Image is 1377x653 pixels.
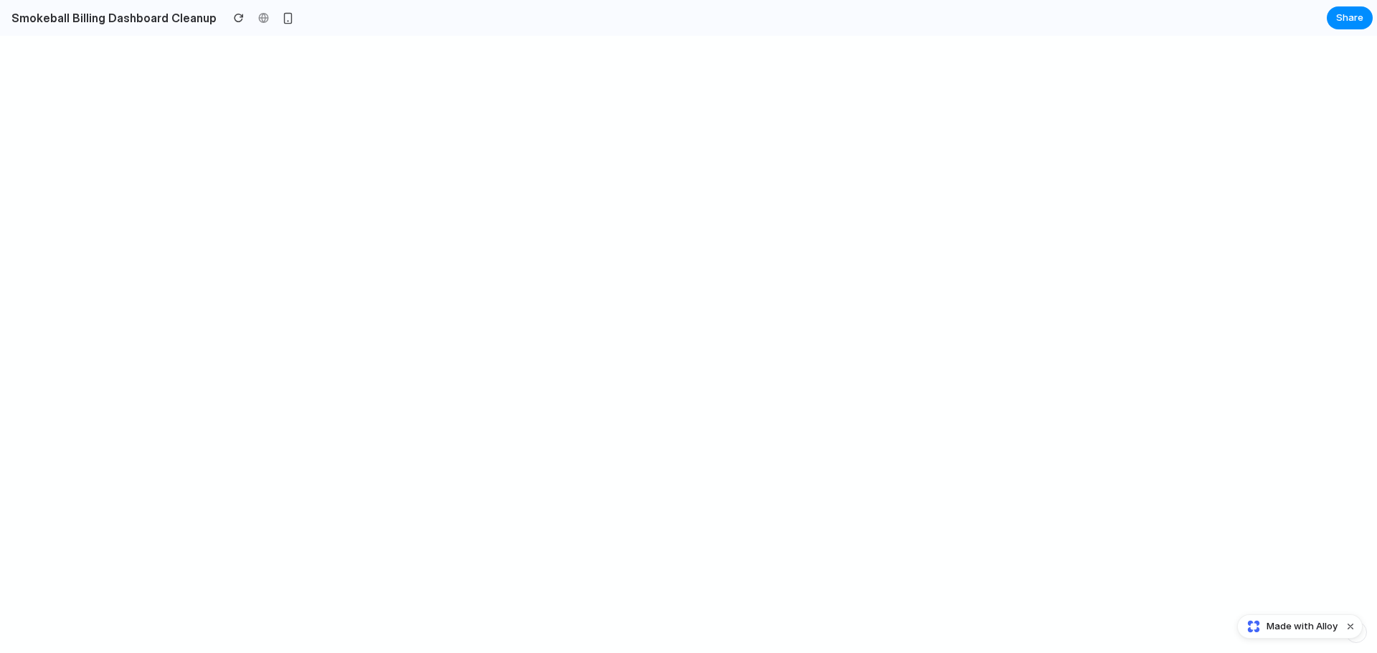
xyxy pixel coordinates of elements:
a: Made with Alloy [1238,619,1339,634]
span: Share [1336,11,1363,25]
h2: Smokeball Billing Dashboard Cleanup [6,9,217,27]
button: Dismiss watermark [1342,618,1359,635]
span: Made with Alloy [1267,619,1338,634]
button: Share [1327,6,1373,29]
